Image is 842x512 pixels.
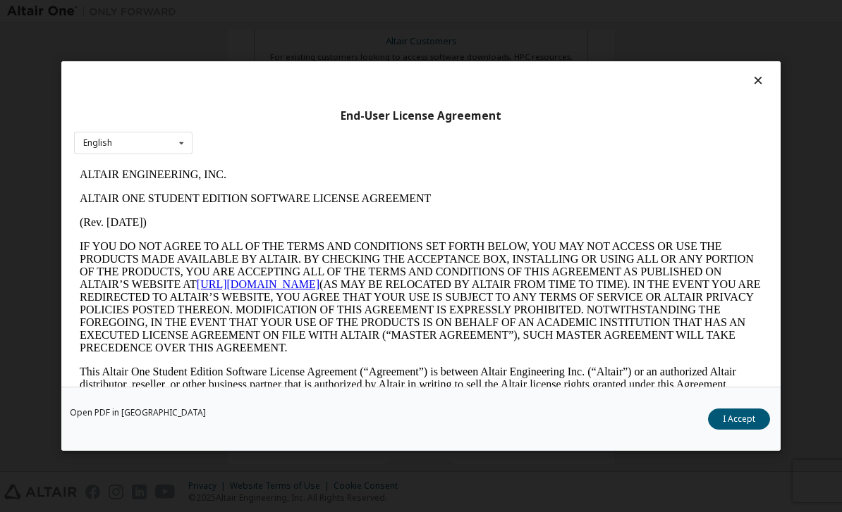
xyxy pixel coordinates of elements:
a: Open PDF in [GEOGRAPHIC_DATA] [70,408,206,417]
a: [URL][DOMAIN_NAME] [123,115,245,127]
div: English [83,139,112,147]
p: This Altair One Student Edition Software License Agreement (“Agreement”) is between Altair Engine... [6,203,688,266]
p: IF YOU DO NOT AGREE TO ALL OF THE TERMS AND CONDITIONS SET FORTH BELOW, YOU MAY NOT ACCESS OR USE... [6,77,688,192]
div: End-User License Agreement [74,109,768,123]
p: ALTAIR ENGINEERING, INC. [6,6,688,18]
button: I Accept [708,408,770,430]
p: ALTAIR ONE STUDENT EDITION SOFTWARE LICENSE AGREEMENT [6,30,688,42]
p: (Rev. [DATE]) [6,54,688,66]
